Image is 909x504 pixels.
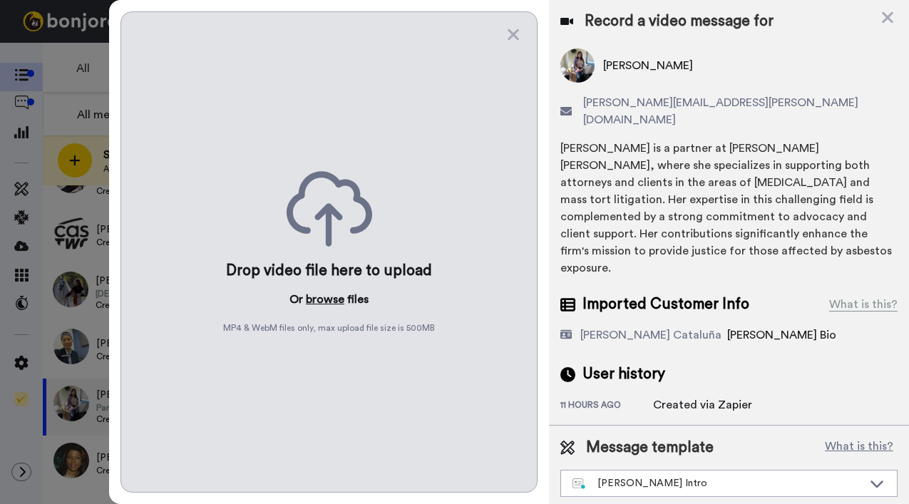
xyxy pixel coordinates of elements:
[829,296,898,313] div: What is this?
[580,326,721,344] div: [PERSON_NAME] Cataluña
[289,291,369,308] p: Or files
[572,478,586,490] img: nextgen-template.svg
[306,291,344,308] button: browse
[560,140,898,277] div: [PERSON_NAME] is a partner at [PERSON_NAME] [PERSON_NAME], where she specializes in supporting bo...
[560,399,653,413] div: 11 hours ago
[727,329,836,341] span: [PERSON_NAME] Bio
[582,294,749,315] span: Imported Customer Info
[223,322,435,334] span: MP4 & WebM files only, max upload file size is 500 MB
[226,261,432,281] div: Drop video file here to upload
[583,94,898,128] span: [PERSON_NAME][EMAIL_ADDRESS][PERSON_NAME][DOMAIN_NAME]
[582,364,665,385] span: User history
[653,396,752,413] div: Created via Zapier
[572,476,863,490] div: [PERSON_NAME] Intro
[586,437,714,458] span: Message template
[821,437,898,458] button: What is this?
